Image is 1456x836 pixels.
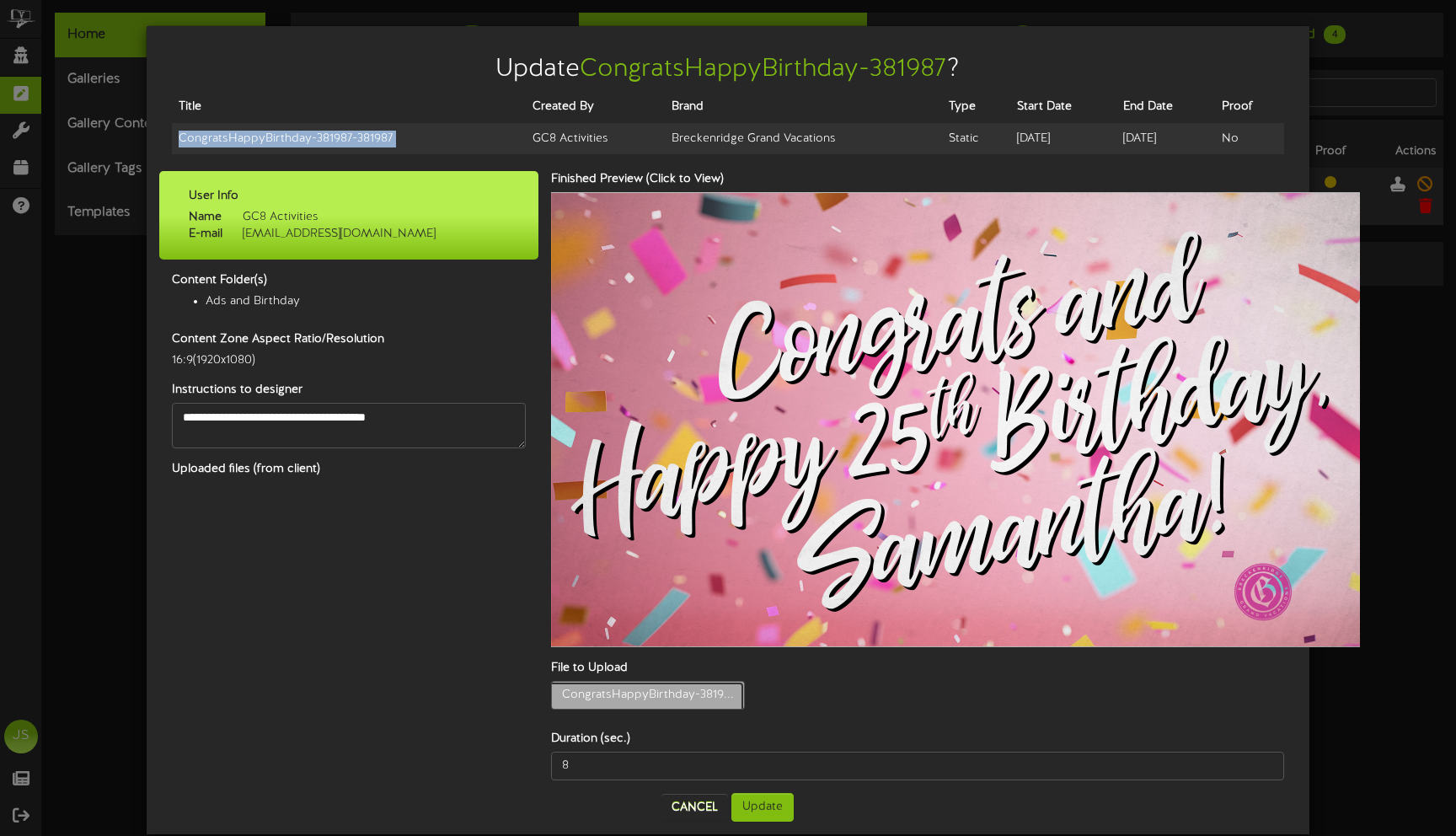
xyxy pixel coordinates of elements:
th: Type [942,92,1010,123]
td: [DATE] [1010,123,1116,154]
th: Start Date [1010,92,1116,123]
label: Duration (sec.) [538,731,1297,748]
th: Brand [665,92,942,123]
th: Proof [1215,92,1285,123]
td: CongratsHappyBirthday-381987 - 381987 [172,123,526,154]
span: CongratsHappyBirthday-381987 [580,56,946,83]
h2: Update ? [172,56,1284,83]
td: GC8 Activities [526,123,665,154]
li: Ads and Birthday [206,293,526,310]
td: [DATE] [1116,123,1215,154]
label: Finished Preview (Click to View) [538,171,1297,188]
th: Title [172,92,526,123]
label: User Info [176,188,522,205]
th: End Date [1116,92,1215,123]
img: 231dd1dd-a7e9-4831-98ab-ff849a7a3697.jpg [551,192,1360,647]
label: File to Upload [538,660,1297,677]
label: Content Zone Aspect Ratio/Resolution [159,331,538,348]
td: No [1215,123,1285,154]
label: Content Folder(s) [159,272,538,289]
span: [EMAIL_ADDRESS][DOMAIN_NAME] [222,228,436,240]
div: 16:9 ( 1920x1080 ) [159,352,538,369]
strong: E-mail [189,228,222,240]
label: Instructions to designer [159,382,538,399]
th: Created By [526,92,665,123]
label: Uploaded files (from client) [159,461,538,478]
td: Static [942,123,1010,154]
button: Cancel [661,794,728,821]
strong: Name [189,211,222,223]
td: Breckenridge Grand Vacations [665,123,942,154]
button: Update [731,793,794,822]
span: GC8 Activities [222,211,318,223]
